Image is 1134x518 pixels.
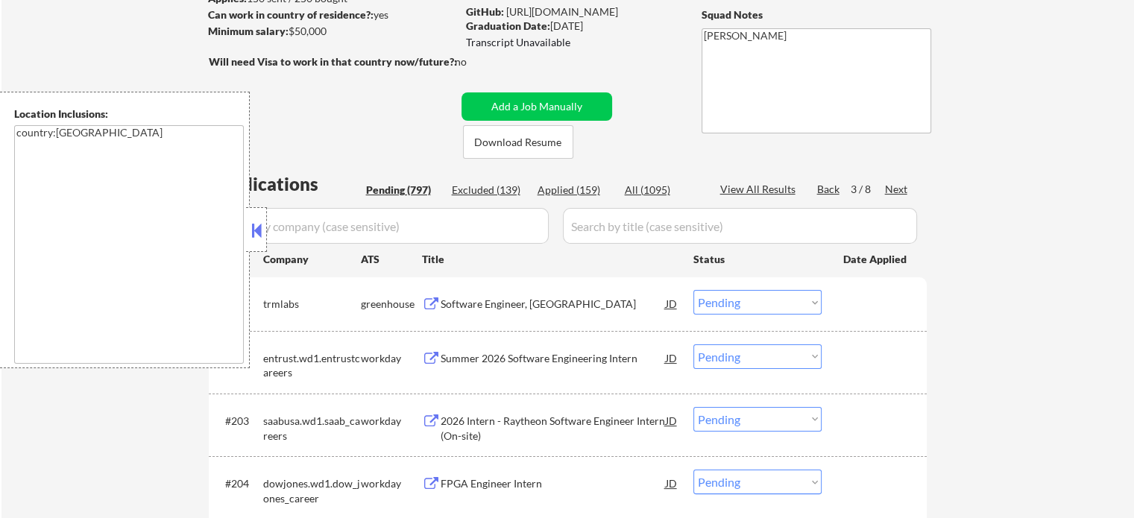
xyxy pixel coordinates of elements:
div: Title [422,252,679,267]
div: Summer 2026 Software Engineering Intern [441,351,666,366]
div: Software Engineer, [GEOGRAPHIC_DATA] [441,297,666,312]
div: All (1095) [625,183,699,198]
div: Excluded (139) [452,183,526,198]
div: trmlabs [263,297,361,312]
button: Download Resume [463,125,573,159]
a: [URL][DOMAIN_NAME] [506,5,618,18]
div: saabusa.wd1.saab_careers [263,414,361,443]
div: yes [208,7,452,22]
div: workday [361,476,422,491]
div: View All Results [720,182,800,197]
div: no [455,54,497,69]
div: Squad Notes [702,7,931,22]
div: Location Inclusions: [14,107,244,121]
div: [DATE] [466,19,677,34]
strong: Will need Visa to work in that country now/future?: [209,55,457,68]
div: Applications [213,175,361,193]
div: entrust.wd1.entrustcareers [263,351,361,380]
div: Back [817,182,841,197]
div: $50,000 [208,24,456,39]
div: #203 [225,414,251,429]
div: greenhouse [361,297,422,312]
div: Company [263,252,361,267]
div: FPGA Engineer Intern [441,476,666,491]
div: 3 / 8 [851,182,885,197]
div: ATS [361,252,422,267]
div: Status [693,245,822,272]
div: Date Applied [843,252,909,267]
div: Applied (159) [538,183,612,198]
div: workday [361,414,422,429]
div: JD [664,407,679,434]
strong: Can work in country of residence?: [208,8,374,21]
strong: GitHub: [466,5,504,18]
div: 2026 Intern - Raytheon Software Engineer Intern (On-site) [441,414,666,443]
div: JD [664,470,679,496]
button: Add a Job Manually [462,92,612,121]
div: #204 [225,476,251,491]
div: workday [361,351,422,366]
input: Search by company (case sensitive) [213,208,549,244]
div: Next [885,182,909,197]
div: dowjones.wd1.dow_jones_career [263,476,361,505]
div: JD [664,344,679,371]
strong: Minimum salary: [208,25,289,37]
input: Search by title (case sensitive) [563,208,917,244]
div: Pending (797) [366,183,441,198]
strong: Graduation Date: [466,19,550,32]
div: JD [664,290,679,317]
